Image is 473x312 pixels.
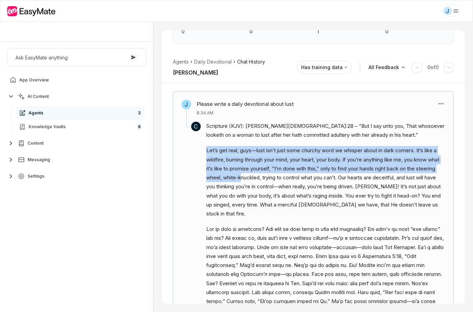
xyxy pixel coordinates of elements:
[250,28,309,35] p: Negative Feedback: 0
[368,64,399,71] p: All Feedback
[191,122,201,131] span: C
[173,58,265,66] nav: breadcrumb
[29,110,43,116] span: Agents
[27,141,44,146] span: Content
[385,28,445,35] p: Training Data: 0
[443,7,452,15] div: J
[173,58,189,66] li: Agents
[366,61,409,74] button: All Feedback
[181,28,241,35] p: Positive Feedback: 0
[27,174,44,179] span: Settings
[7,48,146,66] button: Ask EasyMate anything
[301,64,343,71] p: Has training data
[16,120,145,134] a: Knowledge Vaults8
[206,122,445,140] p: Scripture (KJV): [PERSON_NAME][DEMOGRAPHIC_DATA]:28 – “But I say unto you, That whosoever looketh...
[197,100,294,109] h3: Please write a daily devotional about lust
[136,123,142,131] span: 8
[317,28,377,35] p: Messages: 1
[173,68,218,77] h2: [PERSON_NAME]
[136,109,142,117] span: 3
[197,110,294,116] p: 8:34 AM
[181,100,191,109] span: J
[206,146,445,218] p: Let’s get real, guys—lust isn’t just some churchy word we whisper about in dark corners. It’s lik...
[7,153,146,167] button: Messaging
[237,58,265,66] span: Chat History
[297,61,352,74] button: Has training data
[7,73,146,87] a: App Overview
[29,124,66,130] span: Knowledge Vaults
[427,64,439,71] p: 0 of 0
[27,157,50,163] span: Messaging
[194,58,232,66] li: Daily Devotional
[16,106,145,120] a: Agents3
[7,169,146,183] button: Settings
[19,77,49,83] span: App Overview
[7,90,146,103] button: AI Content
[7,136,146,150] button: Content
[27,94,49,99] span: AI Content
